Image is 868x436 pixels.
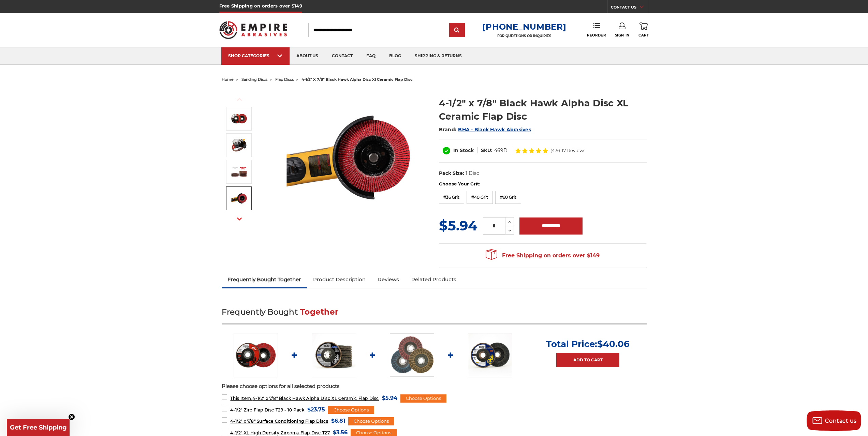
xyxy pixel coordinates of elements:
span: $23.75 [307,405,325,414]
a: home [222,77,234,82]
span: 4-1/2" x 7/8" Surface Conditioning Flap Discs [230,419,328,424]
span: Frequently Bought [222,307,298,317]
span: $40.06 [597,339,630,349]
a: shipping & returns [408,47,469,65]
span: Contact us [825,418,857,424]
p: Please choose options for all selected products [222,382,647,390]
dd: 1 Disc [466,170,479,177]
strong: This Item: [230,396,252,401]
span: Together [300,307,338,317]
span: Get Free Shipping [10,424,67,431]
span: 4-1/2" x 7/8" Black Hawk Alpha Disc XL Ceramic Flap Disc [230,396,379,401]
a: Cart [638,22,649,37]
a: about us [290,47,325,65]
img: 4-1/2" x 7/8" Black Hawk Alpha Disc XL Ceramic Flap Disc [231,163,248,180]
span: $5.94 [382,393,397,403]
span: 17 Reviews [562,148,585,153]
span: Sign In [615,33,630,37]
p: FOR QUESTIONS OR INQUIRIES [482,34,566,38]
span: Cart [638,33,649,37]
a: Add to Cart [556,353,619,367]
a: BHA - Black Hawk Abrasives [458,126,531,133]
a: CONTACT US [611,3,649,13]
a: Frequently Bought Together [222,272,307,287]
dt: Pack Size: [439,170,464,177]
span: Brand: [439,126,457,133]
button: Close teaser [68,414,75,420]
span: Free Shipping on orders over $149 [486,249,600,262]
a: sanding discs [241,77,267,82]
span: 4-1/2" Zirc Flap Disc T29 - 10 Pack [230,407,304,412]
div: SHOP CATEGORIES [228,53,283,58]
a: faq [359,47,382,65]
a: Related Products [405,272,462,287]
a: Reorder [587,22,606,37]
img: Alpha disc angle grinder [231,137,248,154]
input: Submit [450,24,464,37]
span: In Stock [453,147,474,153]
dd: 469D [494,147,507,154]
label: Choose Your Grit: [439,181,647,187]
span: 4-1/2" x 7/8" black hawk alpha disc xl ceramic flap disc [301,77,413,82]
a: blog [382,47,408,65]
a: Product Description [307,272,372,287]
a: flap discs [275,77,294,82]
a: contact [325,47,359,65]
h1: 4-1/2" x 7/8" Black Hawk Alpha Disc XL Ceramic Flap Disc [439,96,647,123]
img: 4.5" BHA Alpha Disc [234,333,278,377]
div: Choose Options [328,406,374,414]
button: Contact us [807,410,861,431]
a: Reviews [372,272,405,287]
span: Reorder [587,33,606,37]
img: 4.5" BHA Alpha Disc [280,89,416,226]
a: [PHONE_NUMBER] [482,22,566,32]
span: $5.94 [439,217,477,234]
div: Choose Options [400,394,446,403]
div: Choose Options [348,417,394,425]
p: Total Price: [546,339,630,349]
dt: SKU: [481,147,492,154]
button: Previous [231,92,248,107]
img: 4.5" BHA Alpha Disc [231,110,248,127]
span: (4.9) [550,148,560,153]
div: Get Free ShippingClose teaser [7,419,70,436]
span: $6.81 [331,416,345,425]
img: ceramic flap disc angle grinder [231,190,248,207]
img: Empire Abrasives [219,17,288,43]
span: 4-1/2" XL High Density Zirconia Flap Disc T27 [230,430,330,435]
button: Next [231,212,248,226]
